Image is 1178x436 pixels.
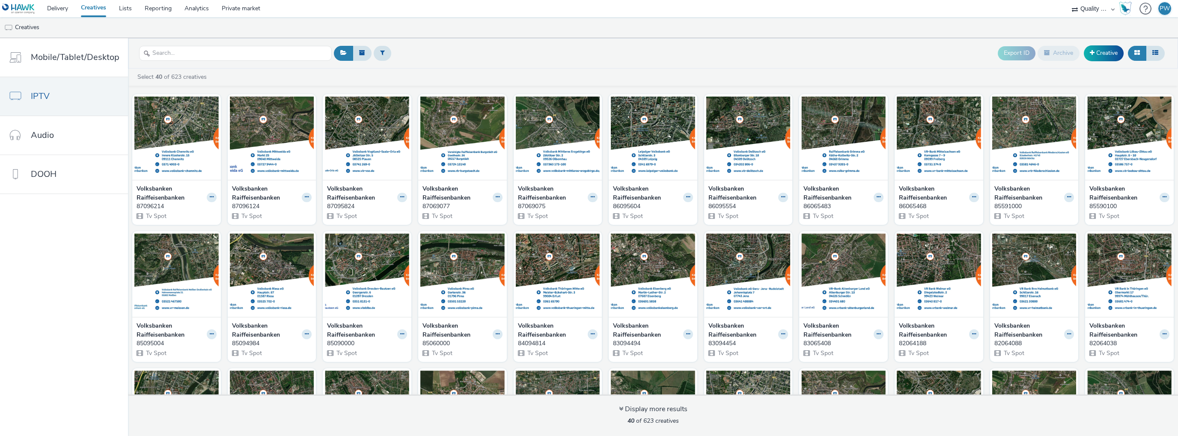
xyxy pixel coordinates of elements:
div: 85060000 [422,339,499,348]
img: 85060000 visual [420,233,505,317]
strong: Volksbanken Raiffeisenbanken [327,322,395,339]
span: Tv Spot [336,212,357,220]
span: IPTV [31,90,50,102]
img: 87069077 visual [420,96,505,180]
a: 85094984 [232,339,312,348]
img: 86065483 visual [801,96,886,180]
div: 84094814 [518,339,595,348]
a: 85090000 [327,339,407,348]
div: 87096214 [137,202,213,211]
button: Export ID [998,46,1035,60]
div: 85090000 [327,339,404,348]
img: 85590100 visual [1087,96,1172,180]
div: 85591000 [994,202,1071,211]
div: 86065468 [899,202,976,211]
strong: Volksbanken Raiffeisenbanken [994,322,1062,339]
a: 82064088 [994,339,1074,348]
span: Tv Spot [241,212,262,220]
span: Tv Spot [717,349,738,357]
a: 85590100 [1089,202,1169,211]
a: 82064188 [899,339,979,348]
div: 85590100 [1089,202,1166,211]
div: 87069077 [422,202,499,211]
img: 87096124 visual [230,96,314,180]
div: Display more results [619,404,687,414]
img: 87095824 visual [325,96,409,180]
strong: Volksbanken Raiffeisenbanken [232,185,300,202]
strong: 40 [628,417,634,425]
span: Tv Spot [527,212,548,220]
strong: Volksbanken Raiffeisenbanken [708,322,776,339]
img: 82064088 visual [992,233,1077,317]
img: 85095004 visual [134,233,219,317]
span: Tv Spot [622,349,643,357]
strong: Volksbanken Raiffeisenbanken [613,322,681,339]
span: DOOH [31,168,57,180]
div: 82064088 [994,339,1071,348]
strong: Volksbanken Raiffeisenbanken [708,185,776,202]
a: 83094494 [613,339,693,348]
a: 85060000 [422,339,503,348]
a: 84094814 [518,339,598,348]
div: 86065483 [803,202,880,211]
div: 86095554 [708,202,785,211]
img: 85090000 visual [325,233,409,317]
img: 86095604 visual [611,96,695,180]
a: 83094454 [708,339,788,348]
strong: Volksbanken Raiffeisenbanken [1089,322,1157,339]
a: Select of 623 creatives [137,73,210,81]
button: Grid [1128,46,1146,60]
div: 82064038 [1089,339,1166,348]
strong: Volksbanken Raiffeisenbanken [518,185,586,202]
a: 86095604 [613,202,693,211]
a: 87096214 [137,202,217,211]
div: 83065408 [803,339,880,348]
img: 85094984 visual [230,233,314,317]
strong: 40 [155,73,162,81]
img: 87096214 visual [134,96,219,180]
a: 86065468 [899,202,979,211]
span: Tv Spot [1003,212,1024,220]
button: Table [1146,46,1165,60]
div: PW [1160,2,1170,15]
span: Audio [31,129,54,141]
span: Mobile/Tablet/Desktop [31,51,119,63]
span: Tv Spot [431,349,452,357]
div: 83094494 [613,339,690,348]
img: undefined Logo [2,3,35,14]
span: Tv Spot [1003,349,1024,357]
span: Tv Spot [1098,349,1119,357]
span: Tv Spot [241,349,262,357]
a: 85591000 [994,202,1074,211]
strong: Volksbanken Raiffeisenbanken [899,322,967,339]
a: 87096124 [232,202,312,211]
a: 86065483 [803,202,883,211]
strong: Volksbanken Raiffeisenbanken [422,322,491,339]
strong: Volksbanken Raiffeisenbanken [518,322,586,339]
div: 85094984 [232,339,309,348]
img: 83094454 visual [706,233,791,317]
span: Tv Spot [812,349,833,357]
img: 84094814 visual [516,233,600,317]
span: Tv Spot [907,212,929,220]
img: 83094494 visual [611,233,695,317]
a: 85095004 [137,339,217,348]
img: 87069075 visual [516,96,600,180]
span: Tv Spot [336,349,357,357]
img: 82064188 visual [897,233,981,317]
strong: Volksbanken Raiffeisenbanken [994,185,1062,202]
strong: Volksbanken Raiffeisenbanken [137,322,205,339]
img: 85591000 visual [992,96,1077,180]
strong: Volksbanken Raiffeisenbanken [803,322,872,339]
span: Tv Spot [812,212,833,220]
a: 83065408 [803,339,883,348]
a: 87095824 [327,202,407,211]
span: Tv Spot [527,349,548,357]
a: 87069075 [518,202,598,211]
div: 86095604 [613,202,690,211]
span: Tv Spot [717,212,738,220]
img: tv [4,24,13,32]
div: 87096124 [232,202,309,211]
img: 86095554 visual [706,96,791,180]
img: 82064038 visual [1087,233,1172,317]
